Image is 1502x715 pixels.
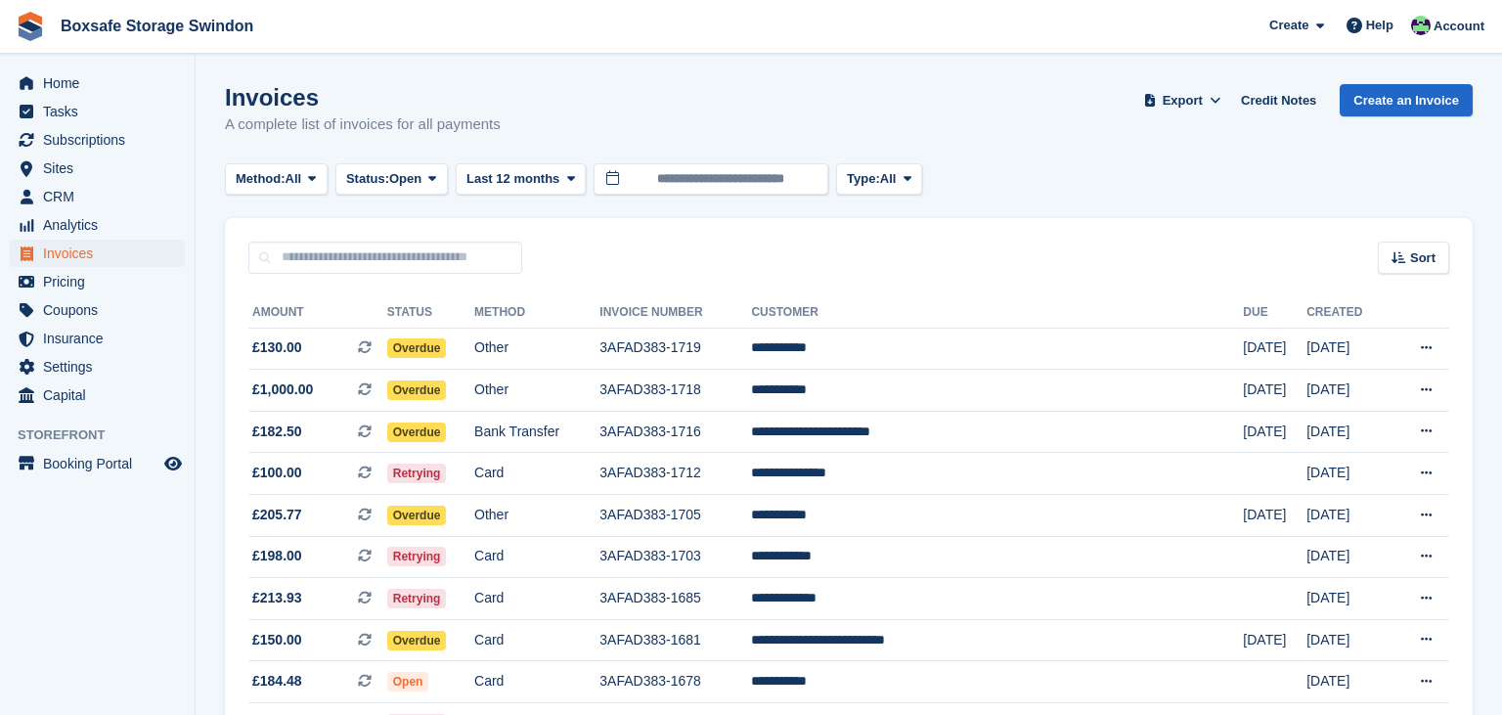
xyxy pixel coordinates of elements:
[225,84,501,111] h1: Invoices
[43,240,160,267] span: Invoices
[10,353,185,380] a: menu
[474,536,599,578] td: Card
[161,452,185,475] a: Preview store
[1306,453,1389,495] td: [DATE]
[346,169,389,189] span: Status:
[1340,84,1473,116] a: Create an Invoice
[1306,328,1389,370] td: [DATE]
[1410,248,1436,268] span: Sort
[599,297,751,329] th: Invoice Number
[1306,370,1389,412] td: [DATE]
[599,536,751,578] td: 3AFAD383-1703
[474,619,599,661] td: Card
[474,661,599,703] td: Card
[1243,370,1306,412] td: [DATE]
[836,163,922,196] button: Type: All
[248,297,387,329] th: Amount
[252,588,302,608] span: £213.93
[225,163,328,196] button: Method: All
[252,337,302,358] span: £130.00
[599,453,751,495] td: 3AFAD383-1712
[43,211,160,239] span: Analytics
[474,453,599,495] td: Card
[599,495,751,537] td: 3AFAD383-1705
[1434,17,1484,36] span: Account
[252,546,302,566] span: £198.00
[335,163,448,196] button: Status: Open
[456,163,586,196] button: Last 12 months
[252,463,302,483] span: £100.00
[10,183,185,210] a: menu
[1243,495,1306,537] td: [DATE]
[43,98,160,125] span: Tasks
[43,450,160,477] span: Booking Portal
[387,464,447,483] span: Retrying
[43,325,160,352] span: Insurance
[474,297,599,329] th: Method
[1306,661,1389,703] td: [DATE]
[53,10,261,42] a: Boxsafe Storage Swindon
[1306,578,1389,620] td: [DATE]
[599,661,751,703] td: 3AFAD383-1678
[751,297,1243,329] th: Customer
[599,411,751,453] td: 3AFAD383-1716
[16,12,45,41] img: stora-icon-8386f47178a22dfd0bd8f6a31ec36ba5ce8667c1dd55bd0f319d3a0aa187defe.svg
[1411,16,1431,35] img: Kim Virabi
[1139,84,1225,116] button: Export
[236,169,286,189] span: Method:
[466,169,559,189] span: Last 12 months
[387,380,447,400] span: Overdue
[474,578,599,620] td: Card
[225,113,501,136] p: A complete list of invoices for all payments
[1306,536,1389,578] td: [DATE]
[10,126,185,154] a: menu
[1306,411,1389,453] td: [DATE]
[474,411,599,453] td: Bank Transfer
[599,578,751,620] td: 3AFAD383-1685
[387,672,429,692] span: Open
[1163,91,1203,111] span: Export
[10,268,185,295] a: menu
[1243,619,1306,661] td: [DATE]
[387,631,447,650] span: Overdue
[880,169,897,189] span: All
[1269,16,1308,35] span: Create
[43,69,160,97] span: Home
[43,155,160,182] span: Sites
[10,98,185,125] a: menu
[10,450,185,477] a: menu
[1243,411,1306,453] td: [DATE]
[1306,297,1389,329] th: Created
[43,126,160,154] span: Subscriptions
[43,381,160,409] span: Capital
[10,296,185,324] a: menu
[1243,328,1306,370] td: [DATE]
[1306,495,1389,537] td: [DATE]
[252,630,302,650] span: £150.00
[389,169,421,189] span: Open
[387,547,447,566] span: Retrying
[43,353,160,380] span: Settings
[387,506,447,525] span: Overdue
[10,69,185,97] a: menu
[474,370,599,412] td: Other
[1233,84,1324,116] a: Credit Notes
[387,338,447,358] span: Overdue
[1366,16,1393,35] span: Help
[599,370,751,412] td: 3AFAD383-1718
[252,380,313,400] span: £1,000.00
[1306,619,1389,661] td: [DATE]
[252,671,302,692] span: £184.48
[387,297,474,329] th: Status
[599,619,751,661] td: 3AFAD383-1681
[43,296,160,324] span: Coupons
[10,211,185,239] a: menu
[252,505,302,525] span: £205.77
[1243,297,1306,329] th: Due
[10,155,185,182] a: menu
[474,328,599,370] td: Other
[252,422,302,442] span: £182.50
[387,589,447,608] span: Retrying
[18,425,195,445] span: Storefront
[10,325,185,352] a: menu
